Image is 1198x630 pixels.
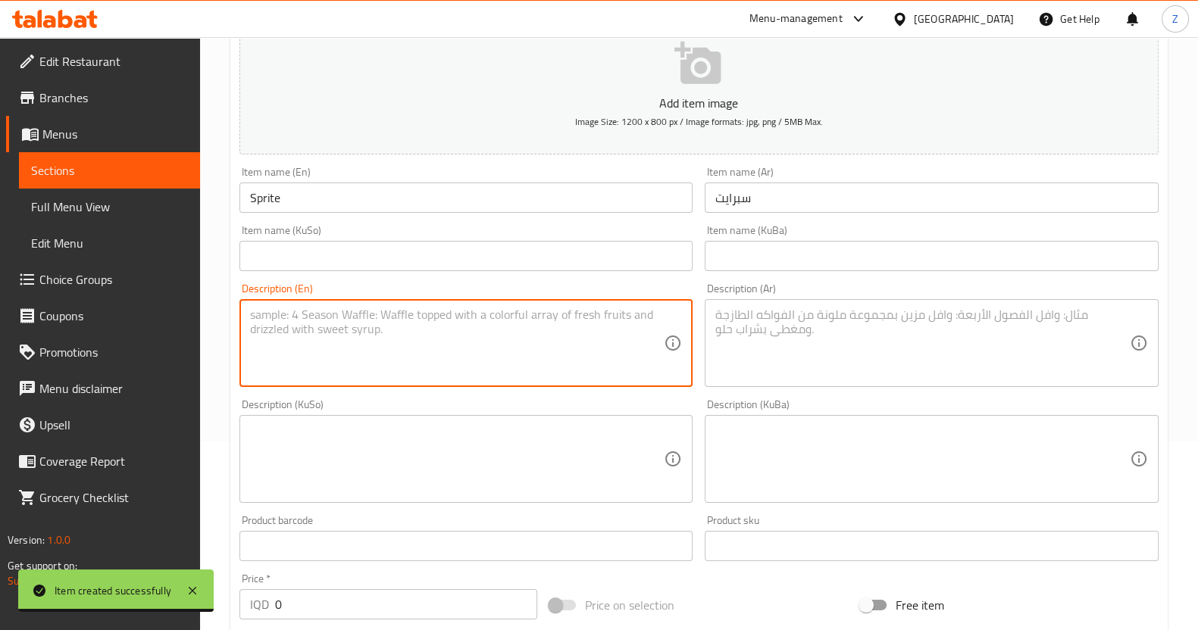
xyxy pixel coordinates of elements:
div: Menu-management [749,10,843,28]
a: Edit Menu [19,225,200,261]
input: Enter name KuBa [705,241,1159,271]
a: Full Menu View [19,189,200,225]
input: Please enter price [275,589,538,619]
input: Enter name KuSo [239,241,693,271]
a: Choice Groups [6,261,200,298]
p: Add item image [263,94,1135,112]
div: Item created successfully [55,582,171,599]
span: Menus [42,125,188,143]
a: Promotions [6,334,200,370]
a: Sections [19,152,200,189]
span: Branches [39,89,188,107]
input: Enter name Ar [705,182,1159,213]
span: Full Menu View [31,198,188,216]
input: Enter name En [239,182,693,213]
a: Coupons [6,298,200,334]
span: Image Size: 1200 x 800 px / Image formats: jpg, png / 5MB Max. [575,113,823,130]
a: Upsell [6,407,200,443]
span: Coverage Report [39,452,188,470]
span: Edit Restaurant [39,52,188,70]
p: IQD [250,595,269,613]
a: Grocery Checklist [6,479,200,516]
input: Please enter product sku [705,531,1159,561]
span: Upsell [39,416,188,434]
span: Get support on: [8,556,77,575]
input: Please enter product barcode [239,531,693,561]
button: Add item imageImage Size: 1200 x 800 px / Image formats: jpg, png / 5MB Max. [239,16,1159,154]
span: Menu disclaimer [39,379,188,398]
a: Support.OpsPlatform [8,571,104,591]
span: Free item [896,596,944,614]
a: Branches [6,80,200,116]
span: Price on selection [585,596,674,614]
span: Edit Menu [31,234,188,252]
span: Grocery Checklist [39,488,188,507]
a: Menus [6,116,200,152]
span: Choice Groups [39,270,188,288]
span: Z [1172,11,1178,27]
span: Sections [31,161,188,179]
span: Promotions [39,343,188,361]
a: Coverage Report [6,443,200,479]
span: Coupons [39,307,188,325]
span: 1.0.0 [47,530,70,550]
span: Version: [8,530,45,550]
div: [GEOGRAPHIC_DATA] [914,11,1014,27]
a: Menu disclaimer [6,370,200,407]
a: Edit Restaurant [6,43,200,80]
